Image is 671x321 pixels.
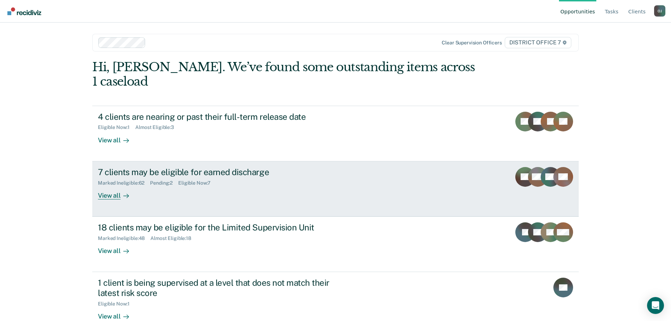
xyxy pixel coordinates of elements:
div: 7 clients may be eligible for earned discharge [98,167,345,177]
img: Recidiviz [7,7,41,15]
div: Marked Ineligible : 48 [98,235,150,241]
span: DISTRICT OFFICE 7 [505,37,571,48]
button: Profile dropdown button [654,5,665,17]
div: O J [654,5,665,17]
div: View all [98,307,137,321]
div: Clear supervision officers [442,40,502,46]
div: View all [98,186,137,199]
a: 4 clients are nearing or past their full-term release dateEligible Now:1Almost Eligible:3View all [92,106,579,161]
div: View all [98,241,137,255]
a: 18 clients may be eligible for the Limited Supervision UnitMarked Ineligible:48Almost Eligible:18... [92,217,579,272]
div: 1 client is being supervised at a level that does not match their latest risk score [98,278,345,298]
div: 4 clients are nearing or past their full-term release date [98,112,345,122]
div: Eligible Now : 7 [178,180,216,186]
div: Almost Eligible : 18 [150,235,197,241]
a: 7 clients may be eligible for earned dischargeMarked Ineligible:62Pending:2Eligible Now:7View all [92,161,579,217]
div: Marked Ineligible : 62 [98,180,150,186]
div: Open Intercom Messenger [647,297,664,314]
div: Pending : 2 [150,180,178,186]
div: Almost Eligible : 3 [135,124,180,130]
div: Eligible Now : 1 [98,124,135,130]
div: Hi, [PERSON_NAME]. We’ve found some outstanding items across 1 caseload [92,60,481,89]
div: 18 clients may be eligible for the Limited Supervision Unit [98,222,345,233]
div: Eligible Now : 1 [98,301,135,307]
div: View all [98,130,137,144]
